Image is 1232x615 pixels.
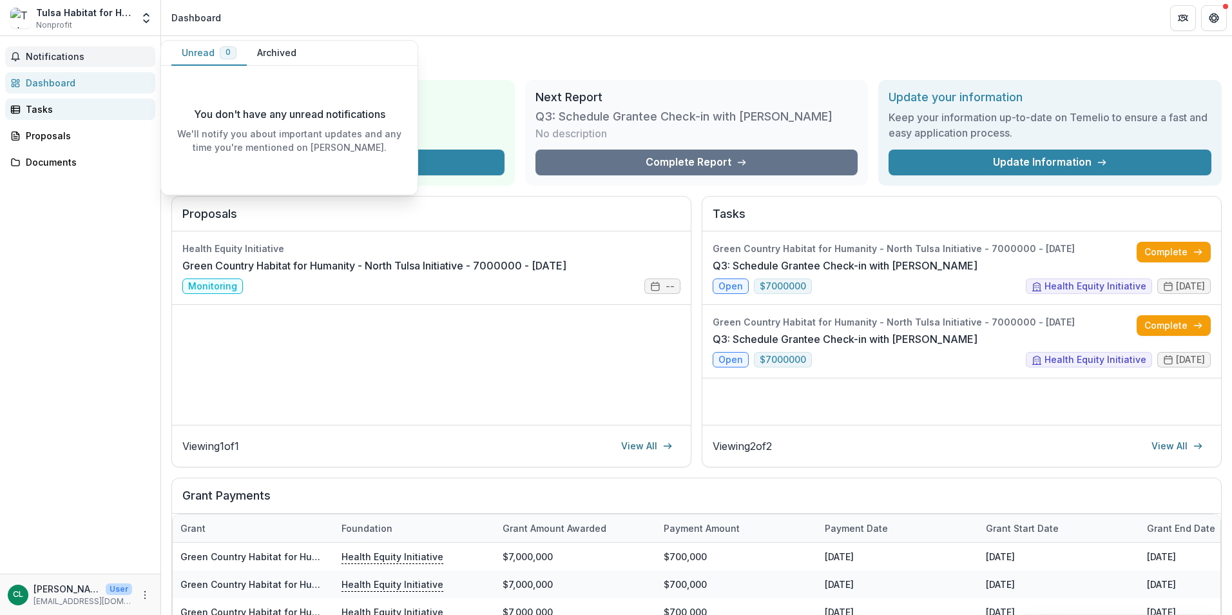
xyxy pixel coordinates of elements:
[656,514,817,542] div: Payment Amount
[194,106,385,122] p: You don't have any unread notifications
[535,110,833,124] h3: Q3: Schedule Grantee Check-in with [PERSON_NAME]
[495,522,614,535] div: Grant amount awarded
[535,150,858,175] a: Complete Report
[713,438,772,454] p: Viewing 2 of 2
[495,543,656,571] div: $7,000,000
[171,11,221,24] div: Dashboard
[978,514,1139,542] div: Grant start date
[1139,522,1223,535] div: Grant end date
[166,8,226,27] nav: breadcrumb
[656,543,817,571] div: $700,000
[182,258,566,273] a: Green Country Habitat for Humanity - North Tulsa Initiative - 7000000 - [DATE]
[226,48,231,57] span: 0
[171,46,1222,70] h1: Dashboard
[817,522,896,535] div: Payment date
[180,579,535,590] a: Green Country Habitat for Humanity - North Tulsa Initiative - 7000000 - [DATE]
[713,331,977,347] a: Q3: Schedule Grantee Check-in with [PERSON_NAME]
[171,41,247,66] button: Unread
[342,549,443,563] p: Health Equity Initiative
[26,102,145,116] div: Tasks
[613,436,680,456] a: View All
[495,514,656,542] div: Grant amount awarded
[889,150,1211,175] a: Update Information
[334,514,495,542] div: Foundation
[817,571,978,598] div: [DATE]
[495,571,656,598] div: $7,000,000
[5,99,155,120] a: Tasks
[713,207,1211,231] h2: Tasks
[247,41,307,66] button: Archived
[137,587,153,603] button: More
[36,19,72,31] span: Nonprofit
[5,46,155,67] button: Notifications
[13,591,23,599] div: Cassandra Love
[713,258,977,273] a: Q3: Schedule Grantee Check-in with [PERSON_NAME]
[889,110,1211,141] h3: Keep your information up-to-date on Temelio to ensure a fast and easy application process.
[10,8,31,28] img: Tulsa Habitat for Humanity, Inc
[106,583,132,595] p: User
[1201,5,1227,31] button: Get Help
[978,522,1066,535] div: Grant start date
[173,514,334,542] div: Grant
[182,489,1211,513] h2: Grant Payments
[1137,242,1211,262] a: Complete
[180,551,535,562] a: Green Country Habitat for Humanity - North Tulsa Initiative - 7000000 - [DATE]
[817,514,978,542] div: Payment date
[656,522,747,535] div: Payment Amount
[173,522,213,535] div: Grant
[26,129,145,142] div: Proposals
[182,438,239,454] p: Viewing 1 of 1
[978,571,1139,598] div: [DATE]
[817,543,978,571] div: [DATE]
[535,126,607,141] p: No description
[342,577,443,591] p: Health Equity Initiative
[26,52,150,63] span: Notifications
[36,6,132,19] div: Tulsa Habitat for Humanity, Inc
[1137,315,1211,336] a: Complete
[334,522,400,535] div: Foundation
[171,127,407,154] p: We'll notify you about important updates and any time you're mentioned on [PERSON_NAME].
[1170,5,1196,31] button: Partners
[978,543,1139,571] div: [DATE]
[5,151,155,173] a: Documents
[889,90,1211,104] h2: Update your information
[1144,436,1211,456] a: View All
[656,571,817,598] div: $700,000
[5,72,155,93] a: Dashboard
[535,90,858,104] h2: Next Report
[26,76,145,90] div: Dashboard
[34,582,101,596] p: [PERSON_NAME]
[182,207,680,231] h2: Proposals
[137,5,155,31] button: Open entity switcher
[5,125,155,146] a: Proposals
[34,596,132,607] p: [EMAIL_ADDRESS][DOMAIN_NAME]
[26,155,145,169] div: Documents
